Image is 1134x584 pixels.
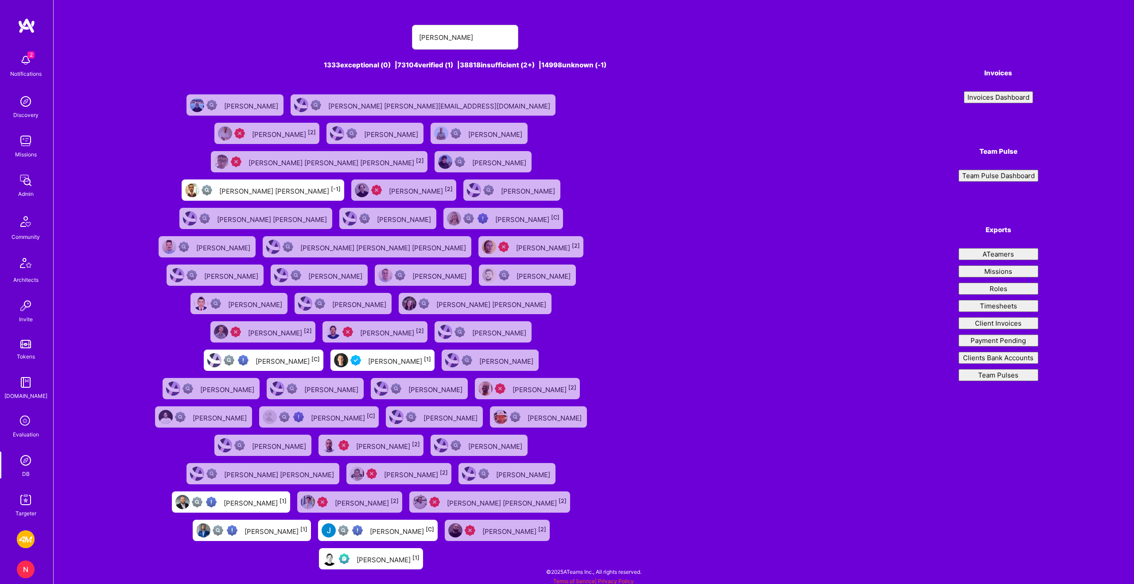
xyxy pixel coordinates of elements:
a: User AvatarUnqualified[PERSON_NAME][2] [475,233,587,261]
img: User Avatar [194,296,208,311]
div: [PERSON_NAME] [245,525,307,536]
button: Client Invoices [959,317,1038,329]
a: N [15,561,37,578]
img: Not Scrubbed [483,185,494,195]
a: User AvatarNot Scrubbed[PERSON_NAME] [475,261,579,289]
button: Missions [959,265,1038,277]
a: User AvatarNot Scrubbed[PERSON_NAME] [291,289,395,318]
img: Not Scrubbed [199,213,210,224]
sup: [C] [367,413,375,419]
div: Targeter [16,509,36,518]
img: Unqualified [371,185,382,195]
a: User AvatarUnqualified[PERSON_NAME][2] [343,459,455,488]
div: [PERSON_NAME] [513,383,576,394]
sup: [2] [445,186,453,192]
img: Unqualified [342,327,353,337]
h4: Team Pulse [959,148,1038,156]
div: [PERSON_NAME] [389,184,453,196]
div: [PERSON_NAME] [468,128,524,139]
div: [PERSON_NAME] [412,269,468,281]
div: DB [22,469,30,479]
img: Not fully vetted [213,525,223,536]
a: User AvatarNot fully vettedHigh Potential User[PERSON_NAME][C] [200,346,327,374]
div: [PERSON_NAME] [335,496,399,508]
sup: [2] [416,157,424,164]
img: Community [15,211,36,232]
img: Unqualified [498,241,509,252]
img: Unqualified [338,440,349,451]
div: Discovery [13,110,39,120]
a: User AvatarUnqualified[PERSON_NAME][2] [471,374,583,403]
img: User Avatar [350,467,364,481]
button: Payment Pending [959,335,1038,347]
img: High Potential User [293,412,304,422]
div: [PERSON_NAME] [472,156,528,167]
div: [PERSON_NAME] [360,326,424,338]
a: User AvatarNot Scrubbed[PERSON_NAME] [155,233,259,261]
img: Not Scrubbed [478,468,489,479]
img: Not Scrubbed [462,355,472,366]
sup: [2] [568,384,576,391]
img: User Avatar [322,523,336,537]
a: User AvatarUnqualified[PERSON_NAME][2] [319,318,431,346]
div: 1333 exceptional (0) | 73104 verified (1) | 38818 insufficient (2+) | 14998 unknown (-1) [150,60,781,70]
img: Not Scrubbed [283,241,293,252]
a: User AvatarNot Scrubbed[PERSON_NAME] [438,346,542,374]
img: Not Scrubbed [183,383,193,394]
img: User Avatar [185,183,199,197]
div: [PERSON_NAME] [304,383,360,394]
div: [PERSON_NAME] [PERSON_NAME] [PERSON_NAME] [300,241,468,253]
img: Not Scrubbed [175,412,186,422]
sup: [2] [559,498,567,504]
img: Not Scrubbed [311,100,321,110]
img: User Avatar [343,211,357,226]
div: [PERSON_NAME] [PERSON_NAME] [447,496,567,508]
div: [PERSON_NAME] [357,553,419,565]
a: User AvatarEvaluation Call Pending[PERSON_NAME][1] [315,545,427,573]
i: icon SelectionTeam [17,413,34,430]
img: User Avatar [438,325,452,339]
div: [PERSON_NAME] [228,298,284,309]
img: teamwork [17,132,35,150]
div: [PERSON_NAME] [PERSON_NAME] [PERSON_NAME] [249,156,424,167]
a: User AvatarNot fully vettedHigh Potential User[PERSON_NAME][1] [189,516,315,545]
div: [PERSON_NAME] [PERSON_NAME] [436,298,548,309]
img: High Potential User [206,497,217,507]
img: Unqualified [230,327,241,337]
button: Team Pulses [959,369,1038,381]
div: [PERSON_NAME] [PERSON_NAME] [219,184,341,196]
img: Architects [15,254,36,275]
img: Unqualified [366,468,377,479]
img: tokens [20,340,31,348]
img: Not Scrubbed [391,383,401,394]
img: Not Scrubbed [510,412,520,422]
div: [PERSON_NAME] [479,354,535,366]
img: Unqualified [465,525,475,536]
img: User Avatar [447,211,461,226]
div: [PERSON_NAME] [377,213,433,224]
div: [PERSON_NAME] [193,411,249,423]
a: User AvatarNot Scrubbed[PERSON_NAME] [427,119,531,148]
sup: [C] [426,526,434,533]
img: Not Scrubbed [179,241,189,252]
img: Not Scrubbed [234,440,245,451]
sup: [2] [391,498,399,504]
div: Community [12,232,40,241]
a: User AvatarNot Scrubbed[PERSON_NAME] [211,431,315,459]
img: Not Scrubbed [315,298,325,309]
h4: Exports [959,226,1038,234]
a: User AvatarNot Scrubbed[PERSON_NAME] [486,403,590,431]
img: Not Scrubbed [419,298,429,309]
div: [PERSON_NAME] [528,411,583,423]
a: User AvatarNot Scrubbed[PERSON_NAME] [PERSON_NAME][EMAIL_ADDRESS][DOMAIN_NAME] [287,91,559,119]
img: User Avatar [467,183,481,197]
div: [PERSON_NAME] [332,298,388,309]
img: User Avatar [214,325,228,339]
sup: [1] [300,526,307,533]
sup: [1] [424,356,431,362]
div: [PERSON_NAME] [308,269,364,281]
div: [PERSON_NAME] [196,241,252,253]
a: User AvatarUnqualified[PERSON_NAME][2] [441,516,553,545]
button: Team Pulse Dashboard [959,170,1038,182]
